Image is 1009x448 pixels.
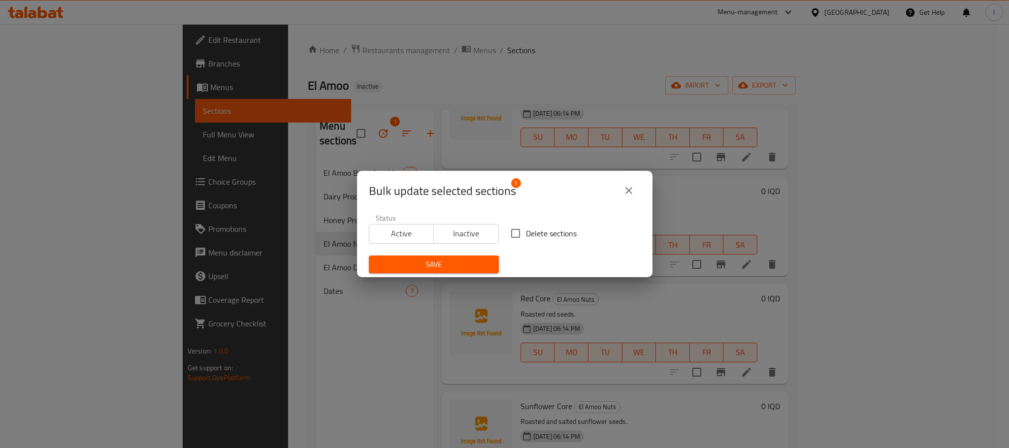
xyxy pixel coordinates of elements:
[369,224,434,244] button: Active
[526,227,577,239] span: Delete sections
[617,179,641,202] button: close
[373,226,430,241] span: Active
[433,224,499,244] button: Inactive
[377,258,491,271] span: Save
[511,178,521,188] span: 1
[438,226,495,241] span: Inactive
[369,256,499,274] button: Save
[369,183,516,199] span: Selected section count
